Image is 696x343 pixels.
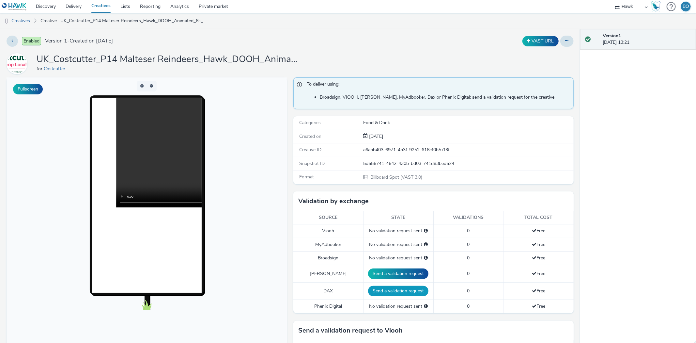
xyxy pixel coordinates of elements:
[367,303,430,310] div: No validation request sent
[363,211,433,224] th: State
[503,211,574,224] th: Total cost
[603,33,691,46] div: [DATE] 13:21
[363,120,573,126] div: Food & Drink
[651,1,661,12] img: Hawk Academy
[22,37,41,45] span: Enabled
[603,33,621,39] strong: Version 1
[293,300,363,313] td: Phenix Digital
[7,60,30,67] a: Costcutter
[467,241,470,248] span: 0
[367,255,430,261] div: No validation request sent
[532,228,545,234] span: Free
[532,241,545,248] span: Free
[424,241,428,248] div: Please select a deal below and click on Send to send a validation request to MyAdbooker.
[2,3,27,11] img: undefined Logo
[424,303,428,310] div: Please select a deal below and click on Send to send a validation request to Phenix Digital.
[293,224,363,238] td: Viooh
[293,252,363,265] td: Broadsign
[467,303,470,309] span: 0
[433,211,503,224] th: Validations
[3,18,10,24] img: dooh
[370,174,422,180] span: Billboard Spot (VAST 3.0)
[299,147,321,153] span: Creative ID
[532,303,545,309] span: Free
[467,228,470,234] span: 0
[293,211,363,224] th: Source
[37,66,44,72] span: for
[683,2,689,11] div: BÖ
[522,36,559,46] button: VAST URL
[299,160,325,167] span: Snapshot ID
[532,255,545,261] span: Free
[307,81,567,90] span: To deliver using:
[651,1,663,12] a: Hawk Academy
[363,160,573,167] div: 5d556741-4642-430b-bd03-741d83bed524
[13,84,43,94] button: Fullscreen
[45,37,113,45] span: Version 1 - Created on [DATE]
[532,288,545,294] span: Free
[299,133,321,139] span: Created on
[424,228,428,234] div: Please select a deal below and click on Send to send a validation request to Viooh.
[467,270,470,277] span: 0
[368,269,428,279] button: Send a validation request
[424,255,428,261] div: Please select a deal below and click on Send to send a validation request to Broadsign.
[298,326,403,335] h3: Send a validation request to Viooh
[320,94,570,101] li: Broadsign, VIOOH, [PERSON_NAME], MyAdbooker, Dax or Phenix Digital: send a validation request for...
[37,53,298,66] h1: UK_Costcutter_P14 Malteser Reindeers_Hawk_DOOH_Animated_6s_1080x1920_07.10.2025
[467,288,470,294] span: 0
[44,66,68,72] a: Costcutter
[293,282,363,300] td: DAX
[368,133,383,139] span: [DATE]
[367,228,430,234] div: No validation request sent
[367,241,430,248] div: No validation request sent
[298,196,369,206] h3: Validation by exchange
[8,54,26,73] img: Costcutter
[521,36,560,46] div: Duplicate the creative as a VAST URL
[37,13,211,29] a: Creative : UK_Costcutter_P14 Malteser Reindeers_Hawk_DOOH_Animated_6s_1080x1920_07.10.2025
[368,133,383,140] div: Creation 07 October 2025, 13:21
[293,238,363,251] td: MyAdbooker
[368,286,428,296] button: Send a validation request
[467,255,470,261] span: 0
[299,174,314,180] span: Format
[293,265,363,282] td: [PERSON_NAME]
[363,147,573,153] div: a6abb403-6971-4b3f-9252-616ef0b57f3f
[532,270,545,277] span: Free
[299,120,321,126] span: Categories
